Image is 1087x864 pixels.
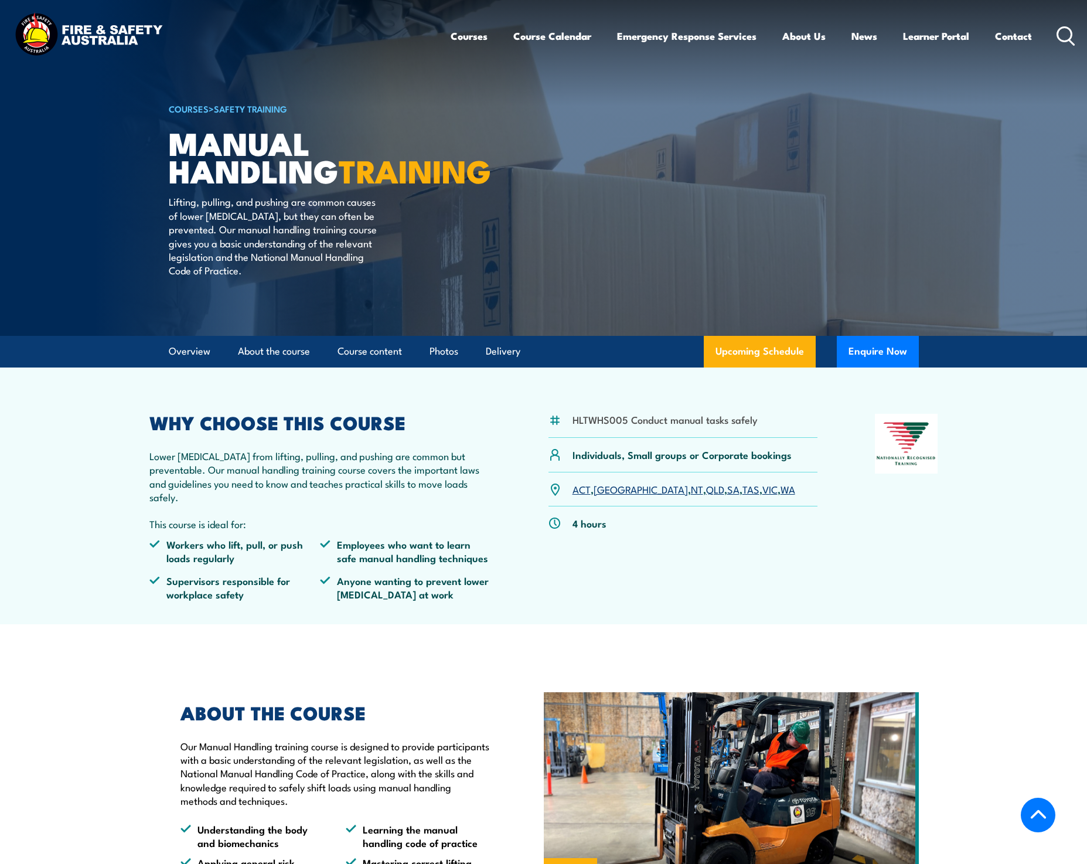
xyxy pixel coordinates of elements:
[339,145,491,194] strong: TRAINING
[320,538,491,565] li: Employees who want to learn safe manual handling techniques
[995,21,1032,52] a: Contact
[875,414,938,474] img: Nationally Recognised Training logo.
[214,102,287,115] a: Safety Training
[169,102,209,115] a: COURSES
[180,822,325,850] li: Understanding the body and biomechanics
[338,336,402,367] a: Course content
[573,482,591,496] a: ACT
[573,448,792,461] p: Individuals, Small groups or Corporate bookings
[782,21,826,52] a: About Us
[169,336,210,367] a: Overview
[346,822,490,850] li: Learning the manual handling code of practice
[169,129,458,183] h1: Manual Handling
[149,538,321,565] li: Workers who lift, pull, or push loads regularly
[573,482,795,496] p: , , , , , , ,
[320,574,491,601] li: Anyone wanting to prevent lower [MEDICAL_DATA] at work
[727,482,740,496] a: SA
[706,482,724,496] a: QLD
[486,336,520,367] a: Delivery
[430,336,458,367] a: Photos
[180,704,490,720] h2: ABOUT THE COURSE
[149,449,492,504] p: Lower [MEDICAL_DATA] from lifting, pulling, and pushing are common but preventable. Our manual ha...
[573,516,606,530] p: 4 hours
[837,336,919,368] button: Enquire Now
[691,482,703,496] a: NT
[704,336,816,368] a: Upcoming Schedule
[594,482,688,496] a: [GEOGRAPHIC_DATA]
[573,413,758,426] li: HLTWHS005 Conduct manual tasks safely
[149,574,321,601] li: Supervisors responsible for workplace safety
[851,21,877,52] a: News
[169,101,458,115] h6: >
[903,21,969,52] a: Learner Portal
[451,21,488,52] a: Courses
[762,482,778,496] a: VIC
[149,414,492,430] h2: WHY CHOOSE THIS COURSE
[513,21,591,52] a: Course Calendar
[149,517,492,530] p: This course is ideal for:
[742,482,759,496] a: TAS
[180,739,490,808] p: Our Manual Handling training course is designed to provide participants with a basic understandin...
[617,21,757,52] a: Emergency Response Services
[238,336,310,367] a: About the course
[781,482,795,496] a: WA
[169,195,383,277] p: Lifting, pulling, and pushing are common causes of lower [MEDICAL_DATA], but they can often be pr...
